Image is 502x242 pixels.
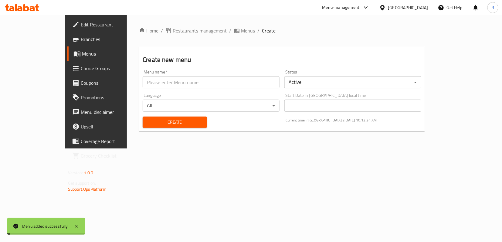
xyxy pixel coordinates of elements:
[81,79,144,87] span: Coupons
[139,27,158,34] a: Home
[81,152,144,159] span: Grocery Checklist
[67,76,149,90] a: Coupons
[148,118,202,126] span: Create
[234,27,255,34] a: Menus
[257,27,259,34] li: /
[139,27,425,34] nav: breadcrumb
[143,100,280,112] div: All
[491,4,494,11] span: R
[81,123,144,130] span: Upsell
[68,169,83,177] span: Version:
[22,223,68,230] div: Menu added successfully
[81,108,144,116] span: Menu disclaimer
[84,169,93,177] span: 1.0.0
[286,118,421,123] p: Current time in [GEOGRAPHIC_DATA] is [DATE] 10:12:24 AM
[67,46,149,61] a: Menus
[229,27,231,34] li: /
[68,179,96,187] span: Get support on:
[67,32,149,46] a: Branches
[67,148,149,163] a: Grocery Checklist
[262,27,276,34] span: Create
[82,50,144,57] span: Menus
[67,17,149,32] a: Edit Restaurant
[68,185,107,193] a: Support.OpsPlatform
[81,21,144,28] span: Edit Restaurant
[67,90,149,105] a: Promotions
[161,27,163,34] li: /
[322,4,360,11] div: Menu-management
[67,105,149,119] a: Menu disclaimer
[143,117,207,128] button: Create
[284,76,421,88] div: Active
[67,119,149,134] a: Upsell
[81,138,144,145] span: Coverage Report
[173,27,227,34] span: Restaurants management
[81,65,144,72] span: Choice Groups
[81,36,144,43] span: Branches
[67,134,149,148] a: Coverage Report
[143,76,280,88] input: Please enter Menu name
[388,4,428,11] div: [GEOGRAPHIC_DATA]
[165,27,227,34] a: Restaurants management
[81,94,144,101] span: Promotions
[143,55,421,64] h2: Create new menu
[241,27,255,34] span: Menus
[67,61,149,76] a: Choice Groups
